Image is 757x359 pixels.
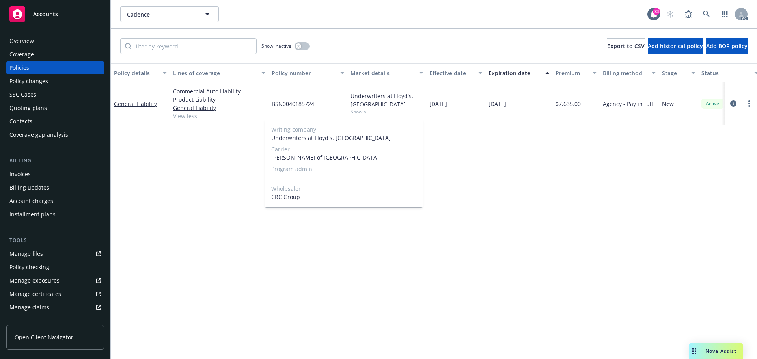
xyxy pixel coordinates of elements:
div: Effective date [429,69,474,77]
a: Commercial Auto Liability [173,87,265,95]
span: Open Client Navigator [15,333,73,341]
div: Manage certificates [9,288,61,300]
button: Cadence [120,6,219,22]
div: Billing updates [9,181,49,194]
div: Account charges [9,195,53,207]
a: Manage claims [6,301,104,314]
span: Active [705,100,720,107]
span: BSN0040185724 [272,100,314,108]
button: Lines of coverage [170,63,268,82]
span: New [662,100,674,108]
div: Policy details [114,69,158,77]
button: Effective date [426,63,485,82]
span: Show inactive [261,43,291,49]
a: Policies [6,61,104,74]
span: Nova Assist [705,348,736,354]
div: Coverage [9,48,34,61]
div: Underwriters at Lloyd's, [GEOGRAPHIC_DATA], [PERSON_NAME] of London, CRC Group [351,92,423,108]
button: Policy details [111,63,170,82]
span: [DATE] [489,100,506,108]
a: General Liability [114,100,157,108]
span: Export to CSV [607,42,645,50]
div: Drag to move [689,343,699,359]
div: 73 [653,8,660,15]
a: Search [699,6,714,22]
span: Underwriters at Lloyd's, [GEOGRAPHIC_DATA] [271,134,416,142]
button: Export to CSV [607,38,645,54]
span: [PERSON_NAME] of [GEOGRAPHIC_DATA] [271,153,416,162]
span: Add BOR policy [706,42,748,50]
a: Manage exposures [6,274,104,287]
div: Invoices [9,168,31,180]
span: Show all [351,108,423,115]
span: Agency - Pay in full [603,100,653,108]
span: - [271,173,416,181]
button: Market details [347,63,426,82]
a: General Liability [173,104,265,112]
div: SSC Cases [9,88,36,101]
a: Contacts [6,115,104,128]
a: Invoices [6,168,104,180]
div: Installment plans [9,208,56,221]
span: Cadence [127,10,195,19]
div: Contacts [9,115,32,128]
div: Manage exposures [9,274,60,287]
div: Policy number [272,69,336,77]
a: Manage certificates [6,288,104,300]
div: Tools [6,236,104,244]
span: Carrier [271,145,416,153]
div: Lines of coverage [173,69,257,77]
div: Quoting plans [9,102,47,114]
button: Add historical policy [648,38,703,54]
span: Add historical policy [648,42,703,50]
button: Nova Assist [689,343,743,359]
div: Manage files [9,247,43,260]
a: View less [173,112,265,120]
a: Switch app [717,6,733,22]
a: Accounts [6,3,104,25]
div: Stage [662,69,686,77]
a: Manage files [6,247,104,260]
span: [DATE] [429,100,447,108]
a: Coverage [6,48,104,61]
a: more [744,99,754,108]
a: Billing updates [6,181,104,194]
button: Policy number [268,63,347,82]
a: Coverage gap analysis [6,128,104,141]
span: Program admin [271,165,416,173]
a: Policy changes [6,75,104,87]
a: Installment plans [6,208,104,221]
div: Status [701,69,750,77]
button: Billing method [600,63,659,82]
a: circleInformation [729,99,738,108]
div: Premium [556,69,588,77]
span: Accounts [33,11,58,17]
div: Policy checking [9,261,49,273]
a: Overview [6,35,104,47]
a: SSC Cases [6,88,104,101]
a: Policy checking [6,261,104,273]
div: Coverage gap analysis [9,128,68,141]
a: Manage BORs [6,314,104,327]
div: Policy changes [9,75,48,87]
span: Writing company [271,125,416,134]
button: Expiration date [485,63,552,82]
button: Stage [659,63,698,82]
a: Start snowing [662,6,678,22]
span: CRC Group [271,193,416,201]
a: Quoting plans [6,102,104,114]
div: Manage BORs [9,314,47,327]
button: Premium [552,63,600,82]
a: Account charges [6,195,104,207]
div: Market details [351,69,414,77]
div: Manage claims [9,301,49,314]
div: Expiration date [489,69,541,77]
div: Policies [9,61,29,74]
a: Report a Bug [681,6,696,22]
div: Overview [9,35,34,47]
button: Add BOR policy [706,38,748,54]
span: Wholesaler [271,184,416,193]
input: Filter by keyword... [120,38,257,54]
div: Billing [6,157,104,165]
